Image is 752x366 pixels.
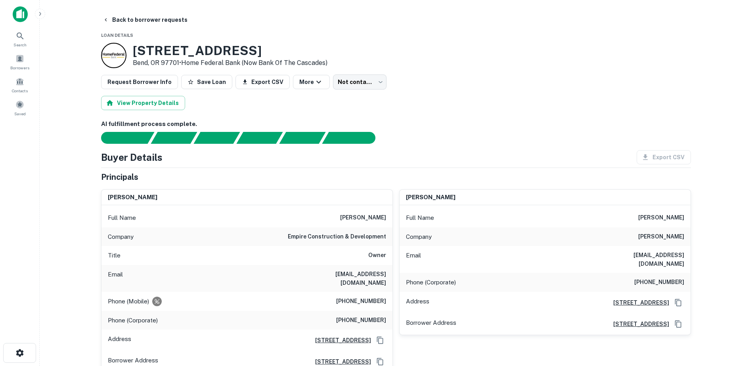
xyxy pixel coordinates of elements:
span: Contacts [12,88,28,94]
span: Saved [14,111,26,117]
h6: [PERSON_NAME] [406,193,455,202]
h6: empire construction & development [288,232,386,242]
a: Search [2,28,37,50]
div: Principals found, AI now looking for contact information... [236,132,283,144]
span: Loan Details [101,33,133,38]
p: Phone (Corporate) [406,278,456,287]
h4: Buyer Details [101,150,163,164]
p: Company [406,232,432,242]
a: [STREET_ADDRESS] [607,320,669,328]
iframe: Chat Widget [712,303,752,341]
p: Title [108,251,121,260]
button: Request Borrower Info [101,75,178,89]
h6: [PERSON_NAME] [108,193,157,202]
h6: [EMAIL_ADDRESS][DOMAIN_NAME] [291,270,386,287]
button: Copy Address [672,297,684,309]
button: Back to borrower requests [100,13,191,27]
h6: AI fulfillment process complete. [101,120,691,129]
h6: [EMAIL_ADDRESS][DOMAIN_NAME] [589,251,684,268]
h6: [PERSON_NAME] [638,213,684,223]
h6: [PHONE_NUMBER] [336,316,386,325]
p: Phone (Corporate) [108,316,158,325]
h6: [PHONE_NUMBER] [336,297,386,306]
a: [STREET_ADDRESS] [309,336,371,345]
p: Phone (Mobile) [108,297,149,306]
div: AI fulfillment process complete. [322,132,385,144]
h3: [STREET_ADDRESS] [133,43,327,58]
a: Contacts [2,74,37,95]
div: Your request is received and processing... [151,132,197,144]
p: Bend, OR 97701 • [133,58,327,68]
button: Copy Address [672,318,684,330]
p: Company [108,232,134,242]
a: Saved [2,97,37,118]
p: Borrower Address [406,318,456,330]
div: Documents found, AI parsing details... [193,132,240,144]
a: [STREET_ADDRESS] [607,298,669,307]
div: Requests to not be contacted at this number [152,297,162,306]
button: More [293,75,330,89]
a: Home Federal Bank (now Bank Of The Cascades) [181,59,327,67]
p: Email [406,251,421,268]
h6: [PERSON_NAME] [638,232,684,242]
img: capitalize-icon.png [13,6,28,22]
p: Address [406,297,429,309]
button: Save Loan [181,75,232,89]
button: Copy Address [374,334,386,346]
div: Not contacted [333,74,387,90]
a: [STREET_ADDRESS] [309,357,371,366]
div: Principals found, still searching for contact information. This may take time... [279,132,325,144]
button: Export CSV [235,75,290,89]
h6: [PHONE_NUMBER] [634,278,684,287]
p: Address [108,334,131,346]
h6: Owner [368,251,386,260]
a: Borrowers [2,51,37,72]
button: View Property Details [101,96,185,110]
p: Full Name [108,213,136,223]
span: Borrowers [10,65,29,71]
p: Email [108,270,123,287]
h5: Principals [101,171,138,183]
h6: [PERSON_NAME] [340,213,386,223]
div: Sending borrower request to AI... [92,132,151,144]
p: Full Name [406,213,434,223]
span: Search [13,42,27,48]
